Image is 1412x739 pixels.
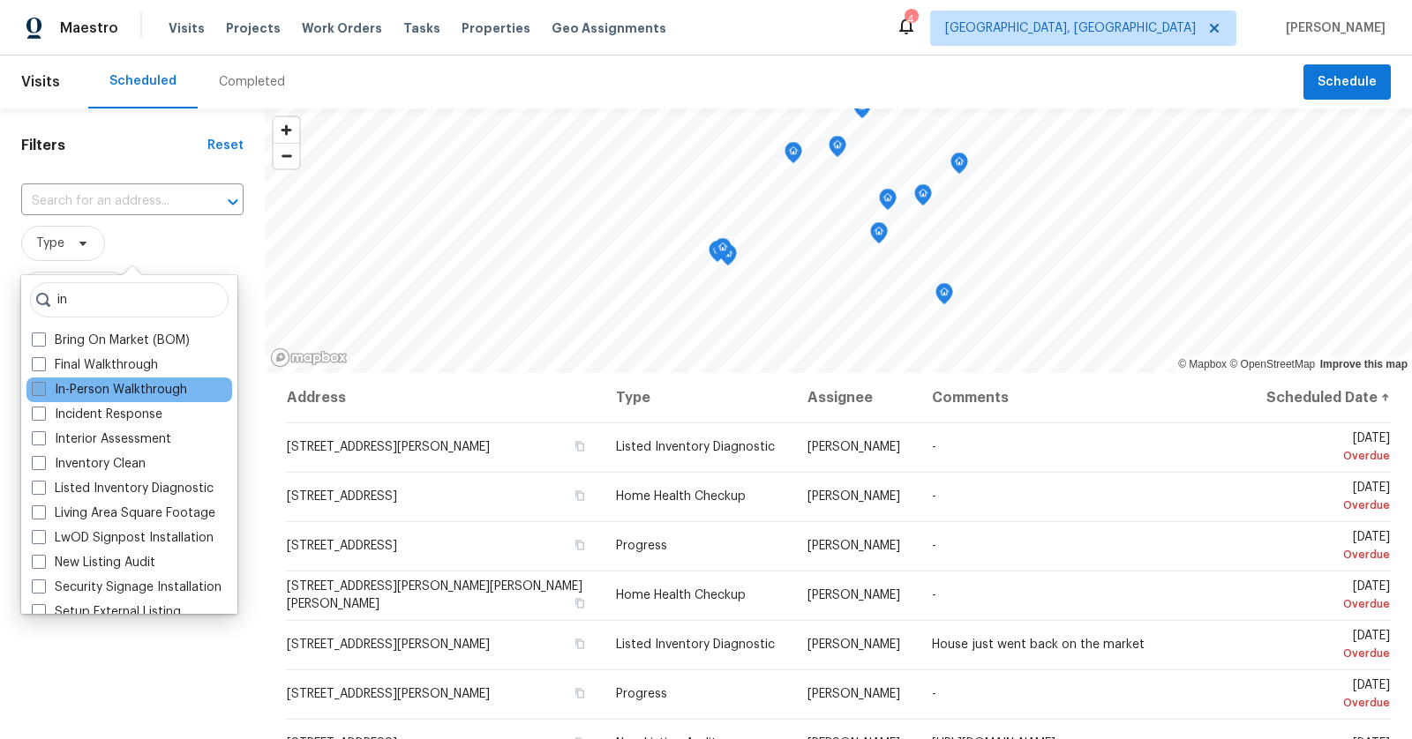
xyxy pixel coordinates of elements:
[32,455,146,473] label: Inventory Clean
[552,19,666,37] span: Geo Assignments
[879,189,897,216] div: Map marker
[32,579,222,596] label: Security Signage Installation
[1178,358,1227,370] a: Mapbox
[572,438,588,454] button: Copy Address
[807,490,900,503] span: [PERSON_NAME]
[829,136,846,163] div: Map marker
[1263,595,1390,613] div: Overdue
[32,504,215,522] label: Living Area Square Footage
[1303,64,1391,101] button: Schedule
[286,373,602,422] th: Address
[274,117,299,143] button: Zoom in
[32,381,187,399] label: In-Person Walkthrough
[270,347,348,368] a: Mapbox homepage
[572,595,588,611] button: Copy Address
[1229,358,1315,370] a: OpenStreetMap
[932,589,936,601] span: -
[1263,645,1390,662] div: Overdue
[1318,71,1377,93] span: Schedule
[709,241,726,268] div: Map marker
[32,603,181,621] label: Setup External Listing
[905,11,917,28] div: 4
[950,153,968,180] div: Map marker
[109,72,176,90] div: Scheduled
[32,529,214,547] label: LwOD Signpost Installation
[221,190,245,214] button: Open
[32,430,171,448] label: Interior Assessment
[1263,630,1390,662] span: [DATE]
[572,488,588,504] button: Copy Address
[1263,531,1390,564] span: [DATE]
[169,19,205,37] span: Visits
[1263,580,1390,613] span: [DATE]
[807,441,900,453] span: [PERSON_NAME]
[1263,432,1390,465] span: [DATE]
[403,22,440,34] span: Tasks
[302,19,382,37] span: Work Orders
[616,638,775,651] span: Listed Inventory Diagnostic
[572,636,588,652] button: Copy Address
[1263,694,1390,712] div: Overdue
[287,688,490,700] span: [STREET_ADDRESS][PERSON_NAME]
[32,406,162,423] label: Incident Response
[932,490,936,503] span: -
[714,238,732,265] div: Map marker
[616,441,775,453] span: Listed Inventory Diagnostic
[870,222,888,250] div: Map marker
[935,283,953,310] div: Map marker
[274,144,299,168] span: Zoom out
[60,19,118,37] span: Maestro
[265,108,1412,373] canvas: Map
[572,685,588,701] button: Copy Address
[1263,496,1390,514] div: Overdue
[1263,546,1390,564] div: Overdue
[853,97,871,124] div: Map marker
[945,19,1196,37] span: [GEOGRAPHIC_DATA], [GEOGRAPHIC_DATA]
[287,441,490,453] span: [STREET_ADDRESS][PERSON_NAME]
[932,540,936,552] span: -
[1263,679,1390,712] span: [DATE]
[462,19,530,37] span: Properties
[918,373,1250,422] th: Comments
[1279,19,1386,37] span: [PERSON_NAME]
[785,142,802,169] div: Map marker
[287,490,397,503] span: [STREET_ADDRESS]
[1263,481,1390,514] span: [DATE]
[807,688,900,700] span: [PERSON_NAME]
[914,184,932,212] div: Map marker
[32,554,155,571] label: New Listing Audit
[807,638,900,651] span: [PERSON_NAME]
[807,589,900,601] span: [PERSON_NAME]
[32,480,214,497] label: Listed Inventory Diagnostic
[226,19,281,37] span: Projects
[287,580,582,610] span: [STREET_ADDRESS][PERSON_NAME][PERSON_NAME][PERSON_NAME]
[1263,447,1390,465] div: Overdue
[36,235,64,252] span: Type
[616,490,746,503] span: Home Health Checkup
[616,688,667,700] span: Progress
[219,73,285,91] div: Completed
[21,63,60,101] span: Visits
[932,638,1145,651] span: House just went back on the market
[1320,358,1408,370] a: Improve this map
[287,638,490,651] span: [STREET_ADDRESS][PERSON_NAME]
[21,137,207,154] h1: Filters
[207,137,244,154] div: Reset
[793,373,917,422] th: Assignee
[616,589,746,601] span: Home Health Checkup
[32,356,158,374] label: Final Walkthrough
[932,441,936,453] span: -
[21,188,194,215] input: Search for an address...
[807,540,900,552] span: [PERSON_NAME]
[932,688,936,700] span: -
[1249,373,1391,422] th: Scheduled Date ↑
[602,373,793,422] th: Type
[274,143,299,168] button: Zoom out
[616,540,667,552] span: Progress
[32,332,190,349] label: Bring On Market (BOM)
[287,540,397,552] span: [STREET_ADDRESS]
[572,537,588,553] button: Copy Address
